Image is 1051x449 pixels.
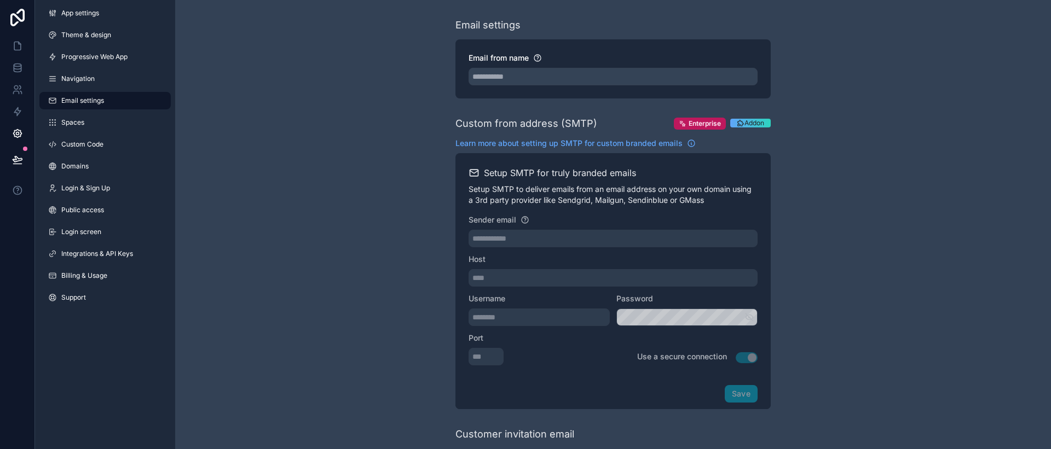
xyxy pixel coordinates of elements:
span: App settings [61,9,99,18]
a: Integrations & API Keys [39,245,171,263]
span: Navigation [61,74,95,83]
span: Login & Sign Up [61,184,110,193]
a: Billing & Usage [39,267,171,284]
a: Navigation [39,70,171,88]
span: Password [616,294,653,303]
a: Custom Code [39,136,171,153]
span: Billing & Usage [61,271,107,280]
span: Support [61,293,86,302]
a: Public access [39,201,171,219]
span: Theme & design [61,31,111,39]
span: Progressive Web App [61,53,128,61]
h2: Setup SMTP for truly branded emails [484,166,636,179]
a: Domains [39,158,171,175]
span: Port [469,333,483,342]
a: Support [39,289,171,306]
span: Use a secure connection [637,352,727,361]
a: Login screen [39,223,171,241]
a: Progressive Web App [39,48,171,66]
span: Email from name [469,53,529,62]
div: Custom from address (SMTP) [455,116,597,131]
span: Email settings [61,96,104,105]
span: Sender email [469,215,516,224]
span: Enterprise [689,119,721,128]
span: Login screen [61,228,101,236]
span: Domains [61,162,89,171]
span: Custom Code [61,140,103,149]
span: Host [469,254,486,264]
span: Integrations & API Keys [61,249,133,258]
a: Email settings [39,92,171,109]
div: Customer invitation email [455,427,574,442]
a: Spaces [39,114,171,131]
div: Email settings [455,18,521,33]
span: Learn more about setting up SMTP for custom branded emails [455,138,683,149]
span: Spaces [61,118,84,127]
a: Learn more about setting up SMTP for custom branded emails [455,138,696,149]
a: Theme & design [39,26,171,44]
span: Public access [61,206,104,214]
span: Addon [744,119,764,127]
a: Addon [730,117,771,130]
a: App settings [39,4,171,22]
span: Username [469,294,505,303]
a: Login & Sign Up [39,179,171,197]
p: Setup SMTP to deliver emails from an email address on your own domain using a 3rd party provider ... [469,184,758,206]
